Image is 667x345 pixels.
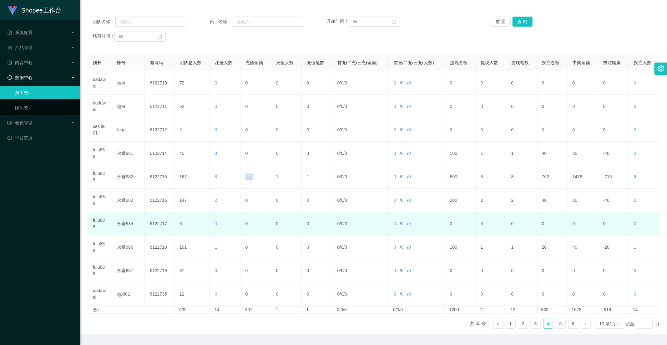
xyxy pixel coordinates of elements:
span: 注册人数 [215,60,232,65]
span: 0 [337,221,340,226]
td: 0 [445,118,476,142]
td: 0/0/0 [388,307,445,313]
td: 635 [174,307,210,313]
td: 762 [537,165,568,189]
td: 2 [506,189,537,212]
span: 0 [215,80,217,85]
span: 0 [634,80,636,85]
span: 提现金额 [450,60,467,65]
span: 提现笔数 [511,60,529,65]
span: 0 [341,292,343,297]
span: 0 [215,104,217,109]
td: 6122717 [145,212,174,236]
span: 0 [401,127,403,132]
td: 52 [174,95,210,118]
td: / / [332,189,389,212]
td: 6 [174,212,210,236]
span: 0 [394,245,396,250]
td: 0 [271,142,302,165]
td: 0 [302,212,332,236]
td: 1 [476,236,506,259]
td: 0 [302,282,332,306]
td: ceshi001 [88,118,112,142]
td: 0 [302,142,332,165]
td: 6122715 [145,165,174,189]
td: 301 [240,165,271,189]
td: 0 [598,95,629,118]
td: 0 [568,259,598,282]
td: 0 [271,282,302,306]
td: -40 [598,142,629,165]
button: 重 置 [491,17,511,27]
td: 6122711 [145,95,174,118]
i: 图标: setting [657,65,664,72]
span: 0 [345,151,347,156]
td: / / [389,165,445,189]
td: / / [389,118,445,142]
td: 72 [174,71,210,95]
span: 0 [215,292,217,297]
td: 永赚987 [112,259,145,282]
span: 0 [401,198,403,203]
td: 0 [240,142,271,165]
td: 0 [476,95,506,118]
td: 6122710 [145,71,174,95]
span: 0 [341,174,343,179]
span: 充值金额 [245,60,263,65]
span: 9 [634,174,636,179]
span: 0 [341,268,343,273]
i: 图标: appstore-o [8,45,12,50]
td: 0 [240,95,271,118]
td: 0 [537,95,568,118]
span: 0 [394,221,396,226]
td: 0 [537,282,568,306]
td: 6122712 [145,118,174,142]
span: 0 [634,127,636,132]
span: 投注总额 [542,60,559,65]
td: fulu888 [88,165,112,189]
a: 团队统计 [15,101,75,114]
td: 0 [537,259,568,282]
span: 0 [341,221,343,226]
span: 团队总人数 [179,60,201,65]
td: fugui [112,118,145,142]
span: 0 [394,292,396,297]
a: 2 [518,319,528,328]
td: 1 [506,236,537,259]
td: 0 [598,259,629,282]
td: 0 [568,212,598,236]
li: 4 [543,319,553,329]
td: 1 [302,307,332,313]
td: 0 [302,236,332,259]
span: 0 [408,174,411,179]
li: 5 [556,319,566,329]
td: / / [332,259,389,282]
td: 永赚983 [112,189,145,212]
td: 0 [537,212,568,236]
td: 0 [568,282,598,306]
span: 团队名称： [93,18,115,25]
td: 80 [568,142,598,165]
td: 200 [445,189,476,212]
span: 首充/二充/三充(金额) [337,60,378,65]
li: 3 [531,319,541,329]
td: -716 [598,165,629,189]
img: logo.9652507e.png [8,6,18,15]
li: 上一页 [493,319,503,329]
span: 0 [215,127,217,132]
span: 0 [341,127,343,132]
button: 查 询 [513,17,533,27]
td: 1 [476,142,506,165]
li: 2 [518,319,528,329]
span: 投注人数 [634,60,651,65]
span: 邀请码 [150,60,163,65]
span: 0 [408,104,411,109]
span: 团长 [93,60,102,65]
span: 2 [634,198,636,203]
i: 图标: table [8,120,12,125]
span: 0 [401,268,403,273]
td: dadawei [88,282,112,306]
td: 0 [568,118,598,142]
span: 0 [394,104,396,109]
span: 0 [345,292,347,297]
